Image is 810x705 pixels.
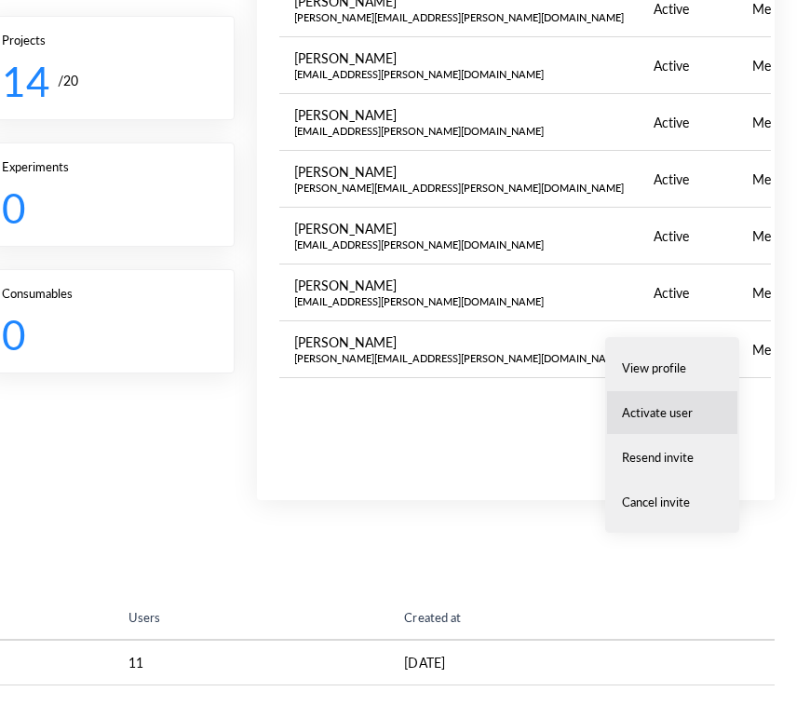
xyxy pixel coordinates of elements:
[639,321,737,378] td: Pending
[294,237,625,252] div: [EMAIL_ADDRESS][PERSON_NAME][DOMAIN_NAME]
[404,608,460,626] span: Created at
[294,219,625,237] div: [PERSON_NAME]
[622,494,690,510] span: Cancel invite
[639,94,737,151] td: Active
[639,37,737,94] td: Active
[639,264,737,321] td: Active
[128,608,160,626] span: Users
[294,276,625,294] div: [PERSON_NAME]
[2,32,218,48] div: Projects
[639,151,737,208] td: Active
[2,183,203,231] div: 0
[294,294,625,309] div: [EMAIL_ADDRESS][PERSON_NAME][DOMAIN_NAME]
[294,162,625,181] div: [PERSON_NAME]
[2,56,50,104] div: 14
[294,48,625,67] div: [PERSON_NAME]
[622,404,693,421] span: Activate user
[294,351,625,366] div: [PERSON_NAME][EMAIL_ADDRESS][PERSON_NAME][DOMAIN_NAME]
[622,359,686,376] span: View profile
[58,69,78,91] div: / 20
[114,640,390,685] td: 11
[2,285,218,302] div: Consumables
[294,124,625,139] div: [EMAIL_ADDRESS][PERSON_NAME][DOMAIN_NAME]
[2,309,203,358] div: 0
[294,10,625,25] div: [PERSON_NAME][EMAIL_ADDRESS][PERSON_NAME][DOMAIN_NAME]
[389,640,775,685] td: [DATE]
[294,105,625,124] div: [PERSON_NAME]
[639,208,737,264] td: Active
[294,181,625,196] div: [PERSON_NAME][EMAIL_ADDRESS][PERSON_NAME][DOMAIN_NAME]
[294,332,625,351] div: [PERSON_NAME]
[2,158,218,175] div: Experiments
[294,67,625,82] div: [EMAIL_ADDRESS][PERSON_NAME][DOMAIN_NAME]
[622,449,694,466] span: Resend invite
